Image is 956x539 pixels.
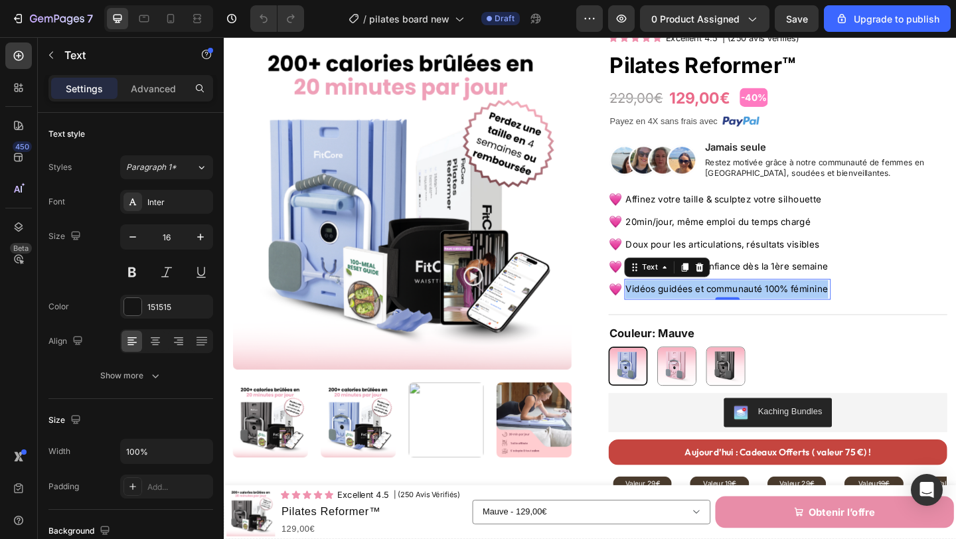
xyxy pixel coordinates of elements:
[544,392,661,424] button: Kaching Bundles
[775,5,819,32] button: Save
[48,228,84,246] div: Size
[120,155,213,179] button: Paragraph 1*
[147,481,210,493] div: Add...
[523,131,785,153] p: Restez motivée grâce à notre communauté de femmes en [GEOGRAPHIC_DATA], soudées et bienveillantes.
[436,165,660,188] div: Rich Text Editor. Editing area: main
[523,113,785,127] p: Jamais seule
[418,55,479,77] div: 229,00€
[593,479,654,493] p: Valeur 29
[835,12,939,26] div: Upgrade to publish
[48,364,213,388] button: Show more
[10,243,32,254] div: Beta
[522,129,787,155] div: Rich Text Editor. Editing area: main
[562,56,590,74] p: -40%
[418,116,514,151] img: gempages_527756950092383125-06c8c3dc-092c-433a-9bdb-578dea41c4b3.png
[420,83,537,100] p: Payez en 4X sans frais avec
[495,13,515,25] span: Draft
[66,82,103,96] p: Settings
[522,112,787,128] div: Rich Text Editor. Editing area: main
[48,196,65,208] div: Font
[48,445,70,457] div: Width
[48,412,84,429] div: Size
[911,474,943,506] div: Open Intercom Messenger
[131,82,176,96] p: Advanced
[452,244,474,256] div: Text
[581,400,651,414] div: Kaching Bundles
[250,5,304,32] div: Undo/Redo
[13,141,32,152] div: 450
[437,195,638,207] span: 20min/jour, même emploi du temps chargé
[651,12,740,26] span: 0 product assigned
[425,479,486,493] p: Valeur 29
[418,218,434,233] img: gempages_527756950092383125-42d37dec-13db-4147-aa76-b4c33007a450.png
[147,301,210,313] div: 151515
[436,238,660,261] div: Rich Text Editor. Editing area: main
[677,479,738,493] p: Valeur
[636,507,708,526] strong: Obtenir l’offre
[418,12,787,50] h2: Pilates Reformer™
[224,37,956,539] iframe: Design area
[638,481,643,490] s: €
[437,244,657,256] span: Plus d'énergie & confiance dès la 1ère semaine
[147,196,210,208] div: Inter
[470,481,475,490] s: €
[761,479,822,493] p: Valeur
[48,128,85,140] div: Text style
[418,310,513,334] legend: Couleur: Mauve
[437,171,650,183] span: Affinez votre taille & sculptez votre silhouette
[48,333,86,350] div: Align
[418,242,434,258] img: gempages_527756950092383125-42d37dec-13db-4147-aa76-b4c33007a450.png
[436,190,660,212] div: Rich Text Editor. Editing area: main
[363,12,366,26] span: /
[437,220,648,232] span: Doux pour les articulations, résultats visibles
[640,5,769,32] button: 0 product assigned
[542,86,582,97] img: gempages_546252643626910542-814e4ae1-91c6-420c-9068-7ad4cc6e2d33.png
[436,214,660,237] div: Rich Text Editor. Editing area: main
[369,12,449,26] span: pilates board new
[418,169,434,184] img: gempages_527756950092383125-42d37dec-13db-4147-aa76-b4c33007a450.png
[121,439,212,463] input: Auto
[64,47,177,63] p: Text
[418,193,434,208] img: gempages_527756950092383125-42d37dec-13db-4147-aa76-b4c33007a450.png
[824,5,951,32] button: Upgrade to publish
[48,301,69,313] div: Color
[87,11,93,27] p: 7
[48,161,72,173] div: Styles
[786,13,808,25] span: Save
[553,481,558,490] s: €
[509,479,570,493] p: Valeur 19
[712,481,724,490] s: 19€
[483,54,552,78] div: 129,00€
[534,499,794,534] button: &nbsp;&nbsp;<strong>Obtenir l’offre</strong>&nbsp;&nbsp;
[100,369,162,382] div: Show more
[185,493,256,503] p: | (250 Avis Vérifiés)
[501,445,704,457] strong: Aujourd’hui : Cadeaux Offerts ( valeur 75 €) !
[554,400,570,416] img: KachingBundles.png
[126,161,177,173] span: Paragraph 1*
[123,492,179,504] p: Excellent 4.5
[5,5,99,32] button: 7
[418,267,434,282] img: gempages_527756950092383125-42d37dec-13db-4147-aa76-b4c33007a450.png
[61,506,265,526] h1: Pilates Reformer™
[436,263,660,285] div: Rich Text Editor. Editing area: main
[437,268,657,280] span: Vidéos guidées et communauté 100% féminine
[48,481,79,493] div: Padding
